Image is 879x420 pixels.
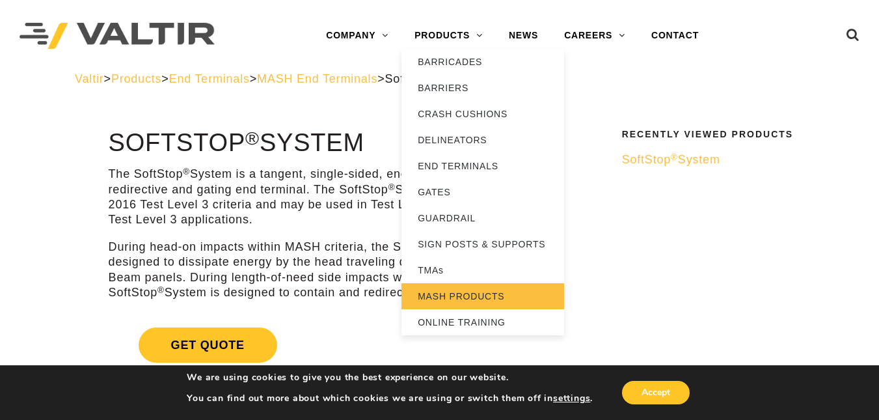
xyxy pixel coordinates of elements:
sup: ® [183,167,190,176]
sup: ® [245,128,260,148]
sup: ® [388,182,396,192]
a: PRODUCTS [401,23,496,49]
a: COMPANY [313,23,401,49]
button: Accept [622,381,690,404]
a: End Terminals [169,72,250,85]
a: BARRIERS [401,75,564,101]
h2: Recently Viewed Products [622,130,796,139]
a: CONTACT [638,23,712,49]
a: Products [111,72,161,85]
a: CRASH CUSHIONS [401,101,564,127]
p: We are using cookies to give you the best experience on our website. [187,372,593,384]
img: Valtir [20,23,215,49]
a: END TERMINALS [401,153,564,179]
a: TMAs [401,257,564,283]
a: ONLINE TRAINING [401,309,564,335]
sup: ® [157,285,165,295]
a: MASH End Terminals [257,72,377,85]
a: BARRICADES [401,49,564,75]
a: MASH PRODUCTS [401,283,564,309]
a: GUARDRAIL [401,205,564,231]
span: SoftStop System [385,72,483,85]
a: DELINEATORS [401,127,564,153]
div: > > > > [75,72,804,87]
sup: ® [671,152,678,162]
h1: SoftStop System [109,130,551,157]
a: SoftStop®System [622,152,796,167]
a: NEWS [496,23,551,49]
button: settings [553,393,590,404]
a: SIGN POSTS & SUPPORTS [401,231,564,257]
a: GATES [401,179,564,205]
p: You can find out more about which cookies we are using or switch them off in . [187,393,593,404]
a: CAREERS [551,23,638,49]
a: Get Quote [109,312,551,378]
span: Get Quote [139,328,277,363]
p: During head-on impacts within MASH criteria, the SoftStop System is designed to dissipate energy ... [109,240,551,301]
span: SoftStop System [622,153,720,166]
p: The SoftStop System is a tangent, single-sided, energy absorbing, redirective and gating end term... [109,167,551,228]
a: Valtir [75,72,103,85]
